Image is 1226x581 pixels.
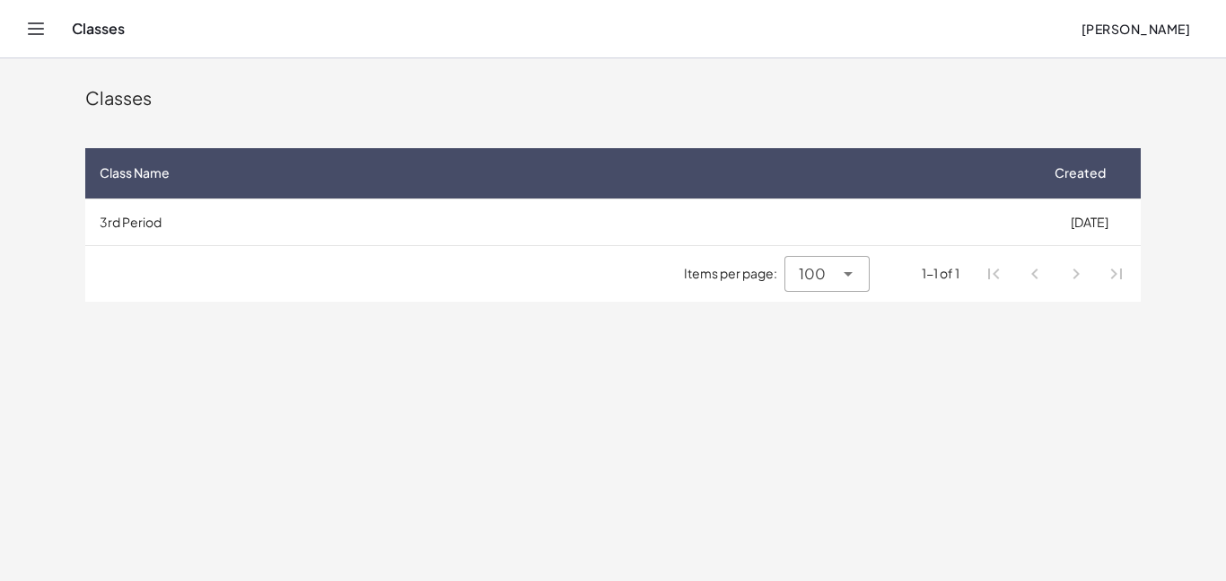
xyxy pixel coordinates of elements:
button: Toggle navigation [22,14,50,43]
div: 1-1 of 1 [922,264,959,283]
div: Classes [85,85,1141,110]
span: Created [1055,163,1106,182]
td: 3rd Period [85,198,1038,245]
nav: Pagination Navigation [974,253,1137,295]
button: [PERSON_NAME] [1066,13,1204,45]
span: [PERSON_NAME] [1081,21,1190,37]
td: [DATE] [1038,198,1141,245]
span: Class Name [100,163,170,182]
span: 100 [799,263,826,285]
span: Items per page: [684,264,784,283]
